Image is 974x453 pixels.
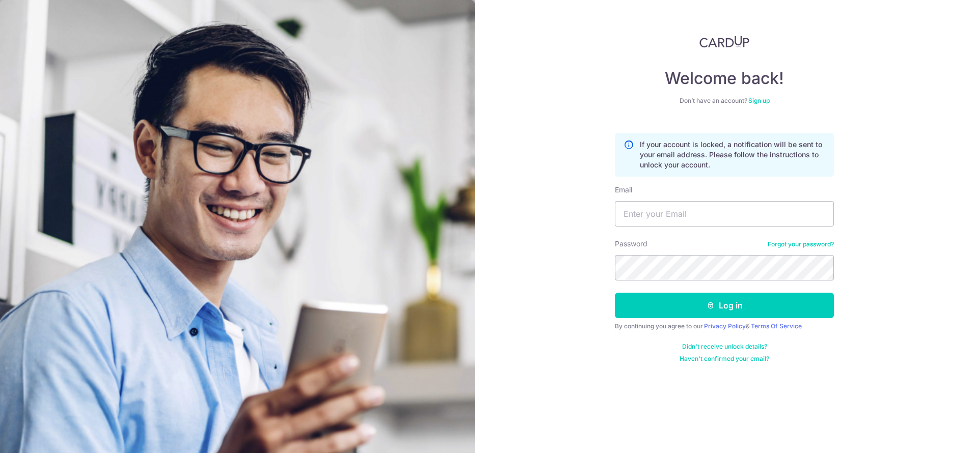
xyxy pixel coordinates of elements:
[615,97,834,105] div: Don’t have an account?
[680,355,769,363] a: Haven't confirmed your email?
[615,239,647,249] label: Password
[615,293,834,318] button: Log in
[768,240,834,248] a: Forgot your password?
[704,322,746,330] a: Privacy Policy
[615,322,834,330] div: By continuing you agree to our &
[699,36,749,48] img: CardUp Logo
[615,185,632,195] label: Email
[615,68,834,89] h4: Welcome back!
[748,97,770,104] a: Sign up
[751,322,802,330] a: Terms Of Service
[640,139,825,170] p: If your account is locked, a notification will be sent to your email address. Please follow the i...
[615,201,834,227] input: Enter your Email
[682,343,767,351] a: Didn't receive unlock details?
